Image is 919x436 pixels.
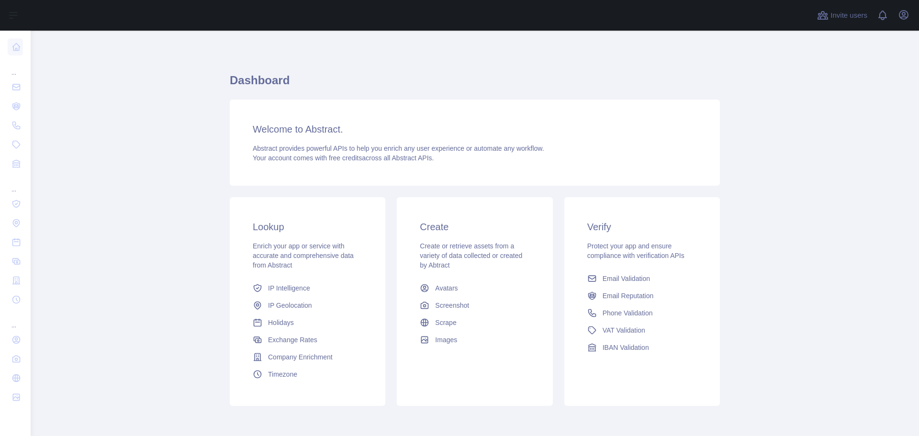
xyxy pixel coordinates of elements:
span: VAT Validation [603,325,645,335]
span: Create or retrieve assets from a variety of data collected or created by Abtract [420,242,522,269]
span: Timezone [268,369,297,379]
span: Your account comes with across all Abstract APIs. [253,154,434,162]
span: Company Enrichment [268,352,333,362]
a: IP Intelligence [249,279,366,297]
span: IBAN Validation [603,343,649,352]
button: Invite users [815,8,869,23]
span: Scrape [435,318,456,327]
span: Exchange Rates [268,335,317,345]
div: ... [8,174,23,193]
span: IP Intelligence [268,283,310,293]
a: Holidays [249,314,366,331]
a: Phone Validation [583,304,701,322]
a: Images [416,331,533,348]
span: Abstract provides powerful APIs to help you enrich any user experience or automate any workflow. [253,145,544,152]
a: Exchange Rates [249,331,366,348]
a: Scrape [416,314,533,331]
span: Images [435,335,457,345]
span: IP Geolocation [268,301,312,310]
span: Enrich your app or service with accurate and comprehensive data from Abstract [253,242,354,269]
h3: Welcome to Abstract. [253,123,697,136]
a: Email Validation [583,270,701,287]
a: VAT Validation [583,322,701,339]
span: Holidays [268,318,294,327]
span: Email Validation [603,274,650,283]
a: IBAN Validation [583,339,701,356]
span: free credits [329,154,362,162]
a: Email Reputation [583,287,701,304]
h3: Create [420,220,529,234]
a: Timezone [249,366,366,383]
a: Screenshot [416,297,533,314]
span: Protect your app and ensure compliance with verification APIs [587,242,684,259]
a: Avatars [416,279,533,297]
div: ... [8,310,23,329]
h3: Lookup [253,220,362,234]
h3: Verify [587,220,697,234]
span: Avatars [435,283,458,293]
span: Phone Validation [603,308,653,318]
a: Company Enrichment [249,348,366,366]
a: IP Geolocation [249,297,366,314]
span: Email Reputation [603,291,654,301]
h1: Dashboard [230,73,720,96]
span: Screenshot [435,301,469,310]
div: ... [8,57,23,77]
span: Invite users [830,10,867,21]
